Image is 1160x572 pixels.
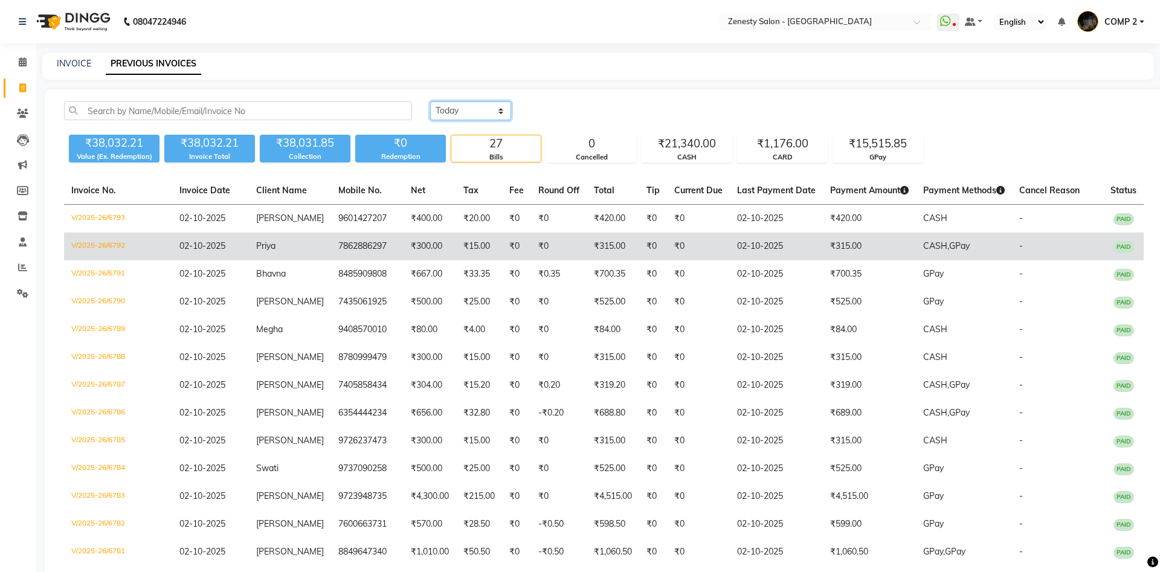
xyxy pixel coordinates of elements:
[730,455,823,483] td: 02-10-2025
[71,185,116,196] span: Invoice No.
[133,5,186,39] b: 08047224946
[531,538,587,566] td: -₹0.50
[404,455,456,483] td: ₹500.00
[331,427,404,455] td: 9726237473
[404,399,456,427] td: ₹656.00
[667,233,730,260] td: ₹0
[730,538,823,566] td: 02-10-2025
[260,152,350,162] div: Collection
[531,427,587,455] td: ₹0
[331,288,404,316] td: 7435061925
[833,152,923,162] div: GPay
[823,455,916,483] td: ₹525.00
[331,455,404,483] td: 9737090258
[1113,352,1134,364] span: PAID
[639,260,667,288] td: ₹0
[823,399,916,427] td: ₹689.00
[502,316,531,344] td: ₹0
[502,538,531,566] td: ₹0
[64,101,412,120] input: Search by Name/Mobile/Email/Invoice No
[404,483,456,510] td: ₹4,300.00
[451,152,541,162] div: Bills
[179,463,225,474] span: 02-10-2025
[404,344,456,371] td: ₹300.00
[639,427,667,455] td: ₹0
[587,260,639,288] td: ₹700.35
[823,427,916,455] td: ₹315.00
[502,510,531,538] td: ₹0
[730,510,823,538] td: 02-10-2025
[1019,518,1023,529] span: -
[923,435,947,446] span: CASH
[667,260,730,288] td: ₹0
[639,344,667,371] td: ₹0
[730,205,823,233] td: 02-10-2025
[456,455,502,483] td: ₹25.00
[1104,16,1137,28] span: COMP 2
[404,260,456,288] td: ₹667.00
[256,407,324,418] span: [PERSON_NAME]
[456,344,502,371] td: ₹15.00
[1113,241,1134,253] span: PAID
[1113,463,1134,475] span: PAID
[923,518,944,529] span: GPay
[667,455,730,483] td: ₹0
[256,546,324,557] span: [PERSON_NAME]
[1019,463,1023,474] span: -
[642,152,732,162] div: CASH
[502,371,531,399] td: ₹0
[411,185,425,196] span: Net
[531,288,587,316] td: ₹0
[256,352,324,362] span: [PERSON_NAME]
[64,455,172,483] td: V/2025-26/6784
[502,455,531,483] td: ₹0
[674,185,723,196] span: Current Due
[64,399,172,427] td: V/2025-26/6786
[331,483,404,510] td: 9723948735
[451,135,541,152] div: 27
[1019,268,1023,279] span: -
[667,371,730,399] td: ₹0
[1019,324,1023,335] span: -
[823,260,916,288] td: ₹700.35
[256,213,324,223] span: [PERSON_NAME]
[923,324,947,335] span: CASH
[639,205,667,233] td: ₹0
[923,463,944,474] span: GPay
[502,399,531,427] td: ₹0
[823,288,916,316] td: ₹525.00
[502,233,531,260] td: ₹0
[463,185,478,196] span: Tax
[1113,380,1134,392] span: PAID
[642,135,732,152] div: ₹21,340.00
[823,483,916,510] td: ₹4,515.00
[179,324,225,335] span: 02-10-2025
[64,316,172,344] td: V/2025-26/6789
[404,538,456,566] td: ₹1,010.00
[538,185,579,196] span: Round Off
[502,427,531,455] td: ₹0
[949,379,970,390] span: GPay
[730,233,823,260] td: 02-10-2025
[179,407,225,418] span: 02-10-2025
[531,510,587,538] td: -₹0.50
[547,135,636,152] div: 0
[164,152,255,162] div: Invoice Total
[404,288,456,316] td: ₹500.00
[945,546,965,557] span: GPay
[587,483,639,510] td: ₹4,515.00
[1113,435,1134,448] span: PAID
[587,233,639,260] td: ₹315.00
[1113,324,1134,336] span: PAID
[456,288,502,316] td: ₹25.00
[823,344,916,371] td: ₹315.00
[547,152,636,162] div: Cancelled
[456,510,502,538] td: ₹28.50
[179,379,225,390] span: 02-10-2025
[1077,11,1098,32] img: COMP 2
[639,538,667,566] td: ₹0
[531,399,587,427] td: -₹0.20
[587,344,639,371] td: ₹315.00
[923,490,944,501] span: GPay
[730,427,823,455] td: 02-10-2025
